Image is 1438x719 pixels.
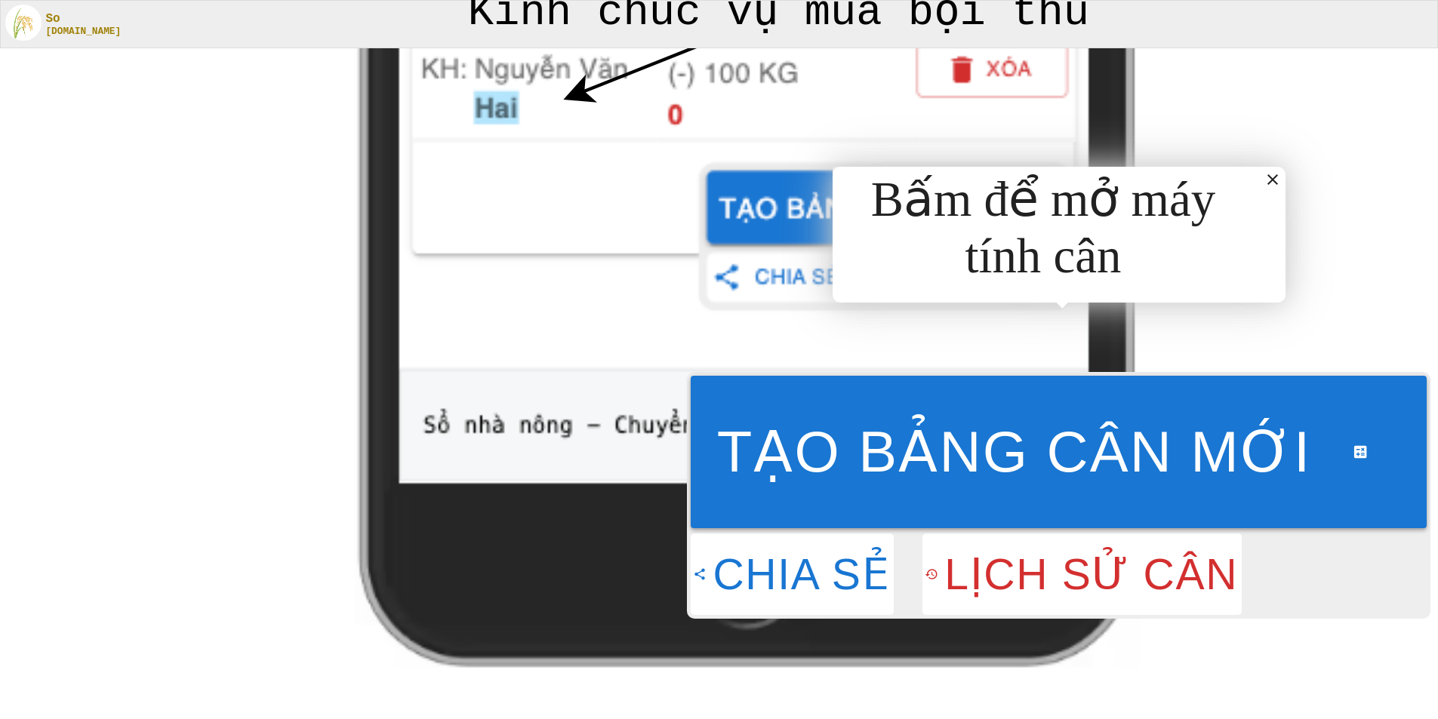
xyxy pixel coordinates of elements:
div: Bấm để mở máy tính cân [836,171,1249,284]
div: [DOMAIN_NAME] [45,26,121,37]
img: Sổ nhà nông Logo [5,5,42,41]
div: So [45,12,121,26]
button: Lịch sử cân [922,533,1242,615]
button: Chia sẻ [691,533,894,615]
button: Tạo bảng cân mới [691,376,1427,528]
